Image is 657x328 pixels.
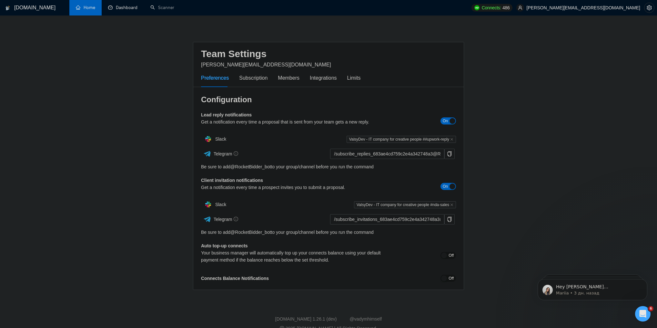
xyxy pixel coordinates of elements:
a: searchScanner [150,5,174,10]
span: info-circle [234,217,238,221]
span: close [450,203,453,206]
div: Members [278,74,299,82]
span: user [518,5,522,10]
div: Your business manager will automatically top up your connects balance using your default payment ... [201,249,392,263]
img: logo [5,3,10,13]
img: hpQkSZIkSZIkSZIkSZIkSZIkSZIkSZIkSZIkSZIkSZIkSZIkSZIkSZIkSZIkSZIkSZIkSZIkSZIkSZIkSZIkSZIkSZIkSZIkS... [202,198,215,211]
b: Auto top-up connects [201,243,248,248]
span: Slack [215,136,226,142]
span: Off [449,275,454,282]
button: copy [444,149,455,159]
span: ValsyDev - IT company for creative people #nda-sales [354,201,456,208]
div: Subscription [239,74,268,82]
h2: Team Settings [201,47,456,61]
span: 6 [648,306,653,311]
a: dashboardDashboard [108,5,137,10]
img: ww3wtPAAAAAElFTkSuQmCC [203,150,211,158]
div: Limits [347,74,361,82]
span: Connects: [482,4,501,11]
div: Get a notification every time a prospect invites you to submit a proposal. [201,184,392,191]
span: Hey [PERSON_NAME][EMAIL_ADDRESS][DOMAIN_NAME], Looks like your Upwork agency ValsyDev 🤖 AI Platfo... [28,19,110,126]
div: Be sure to add to your group/channel before you run the command [201,229,456,236]
span: On [443,117,448,124]
a: @vadymhimself [349,316,382,322]
div: Get a notification every time a proposal that is sent from your team gets a new reply. [201,118,392,125]
iframe: Intercom notifications сообщение [528,265,657,311]
span: info-circle [234,151,238,156]
button: copy [444,214,455,224]
span: Telegram [214,217,238,222]
span: 486 [502,4,510,11]
a: setting [644,5,654,10]
span: Off [449,252,454,259]
b: Connects Balance Notifications [201,276,269,281]
iframe: Intercom live chat [635,306,651,322]
a: homeHome [76,5,95,10]
span: ValsyDev - IT company for creative people ##upwork-reply [347,136,456,143]
b: Client invitation notifications [201,178,263,183]
span: [PERSON_NAME][EMAIL_ADDRESS][DOMAIN_NAME] [201,62,331,67]
span: copy [445,217,454,222]
b: Lead reply notifications [201,112,252,117]
div: Preferences [201,74,229,82]
p: Message from Mariia, sent 3 дн. назад [28,25,111,31]
a: [DOMAIN_NAME] 1.26.1 (dev) [275,316,337,322]
span: On [443,183,448,190]
span: Telegram [214,151,238,156]
div: Integrations [310,74,337,82]
h3: Configuration [201,94,456,105]
a: @RocketBidder_bot [230,229,271,236]
img: upwork-logo.png [474,5,480,10]
a: @RocketBidder_bot [230,163,271,170]
span: Slack [215,202,226,207]
img: ww3wtPAAAAAElFTkSuQmCC [203,215,211,223]
span: close [450,138,453,141]
button: setting [644,3,654,13]
div: Be sure to add to your group/channel before you run the command [201,163,456,170]
span: setting [644,5,654,10]
img: hpQkSZIkSZIkSZIkSZIkSZIkSZIkSZIkSZIkSZIkSZIkSZIkSZIkSZIkSZIkSZIkSZIkSZIkSZIkSZIkSZIkSZIkSZIkSZIkS... [202,133,215,145]
span: copy [445,151,454,156]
